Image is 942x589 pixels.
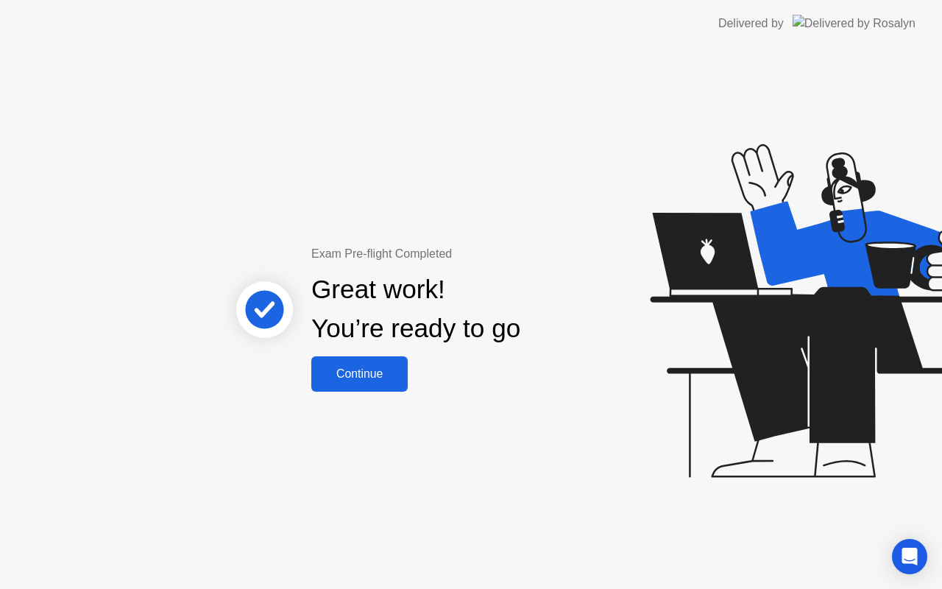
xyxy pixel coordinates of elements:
div: Continue [316,367,403,381]
img: Delivered by Rosalyn [793,15,916,32]
div: Open Intercom Messenger [892,539,927,574]
div: Delivered by [718,15,784,32]
div: Exam Pre-flight Completed [311,245,615,263]
div: Great work! You’re ready to go [311,270,520,348]
button: Continue [311,356,408,392]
